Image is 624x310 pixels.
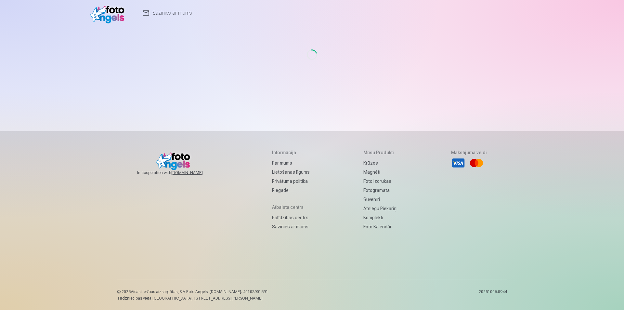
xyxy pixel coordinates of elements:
a: Foto izdrukas [363,177,397,186]
a: [DOMAIN_NAME] [171,170,218,175]
span: In cooperation with [137,170,218,175]
li: Visa [451,156,465,170]
a: Sazinies ar mums [272,222,310,231]
a: Foto kalendāri [363,222,397,231]
p: 20251006.0944 [479,289,507,301]
h5: Informācija [272,149,310,156]
a: Par mums [272,158,310,168]
a: Komplekti [363,213,397,222]
span: SIA Foto Angels, [DOMAIN_NAME]. 40103901591 [179,290,268,294]
li: Mastercard [469,156,484,170]
a: Magnēti [363,168,397,177]
a: Krūzes [363,158,397,168]
a: Atslēgu piekariņi [363,204,397,213]
a: Piegāde [272,186,310,195]
p: © 2025 Visas tiesības aizsargātas. , [117,289,268,294]
a: Fotogrāmata [363,186,397,195]
h5: Atbalsta centrs [272,204,310,210]
a: Suvenīri [363,195,397,204]
h5: Maksājuma veidi [451,149,487,156]
a: Privātuma politika [272,177,310,186]
a: Lietošanas līgums [272,168,310,177]
p: Tirdzniecības vieta [GEOGRAPHIC_DATA], [STREET_ADDRESS][PERSON_NAME] [117,296,268,301]
a: Palīdzības centrs [272,213,310,222]
h5: Mūsu produkti [363,149,397,156]
img: /v1 [90,3,128,23]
